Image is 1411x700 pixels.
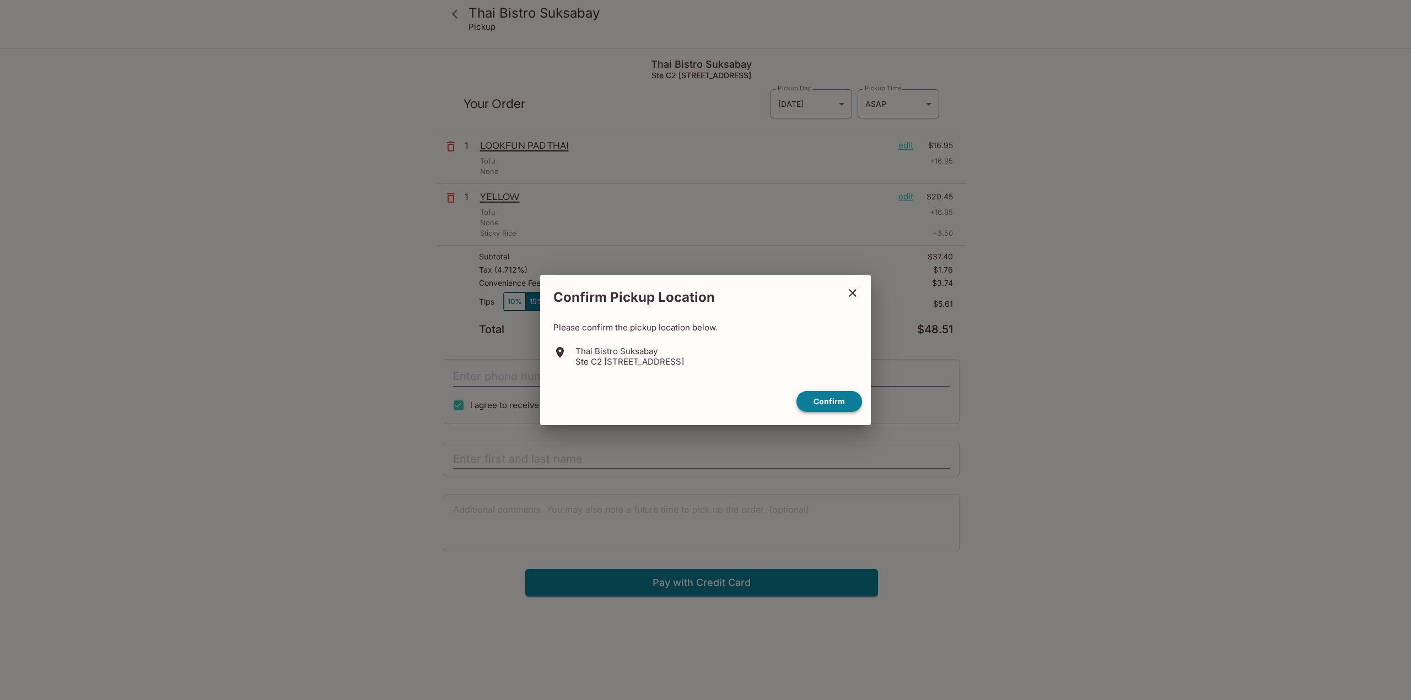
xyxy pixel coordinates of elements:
button: confirm [796,391,862,413]
h2: Confirm Pickup Location [540,284,839,311]
p: Please confirm the pickup location below. [553,322,858,333]
p: Thai Bistro Suksabay [575,346,684,356]
button: close [839,279,866,307]
p: Ste C2 [STREET_ADDRESS] [575,356,684,367]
